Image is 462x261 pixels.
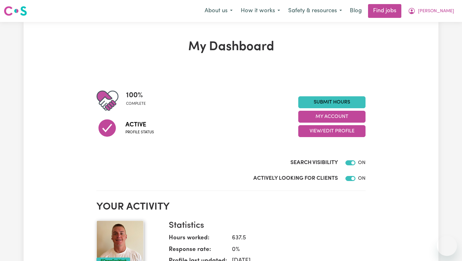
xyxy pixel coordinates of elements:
[253,174,338,183] label: Actively Looking for Clients
[125,120,154,130] span: Active
[4,4,27,18] a: Careseekers logo
[126,90,151,112] div: Profile completeness: 100%
[227,234,360,243] dd: 637.5
[169,245,227,257] dt: Response rate:
[96,40,366,55] h1: My Dashboard
[227,245,360,254] dd: 0 %
[358,176,366,181] span: ON
[4,5,27,17] img: Careseekers logo
[346,4,366,18] a: Blog
[126,90,146,101] span: 100 %
[298,125,366,137] button: View/Edit Profile
[437,236,457,256] iframe: Button to launch messaging window
[169,221,360,231] h3: Statistics
[96,201,366,213] h2: Your activity
[284,4,346,18] button: Safety & resources
[298,111,366,123] button: My Account
[126,101,146,107] span: complete
[290,159,338,167] label: Search Visibility
[237,4,284,18] button: How it works
[125,130,154,135] span: Profile status
[418,8,454,15] span: [PERSON_NAME]
[368,4,401,18] a: Find jobs
[169,234,227,245] dt: Hours worked:
[201,4,237,18] button: About us
[404,4,458,18] button: My Account
[298,96,366,108] a: Submit Hours
[358,160,366,165] span: ON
